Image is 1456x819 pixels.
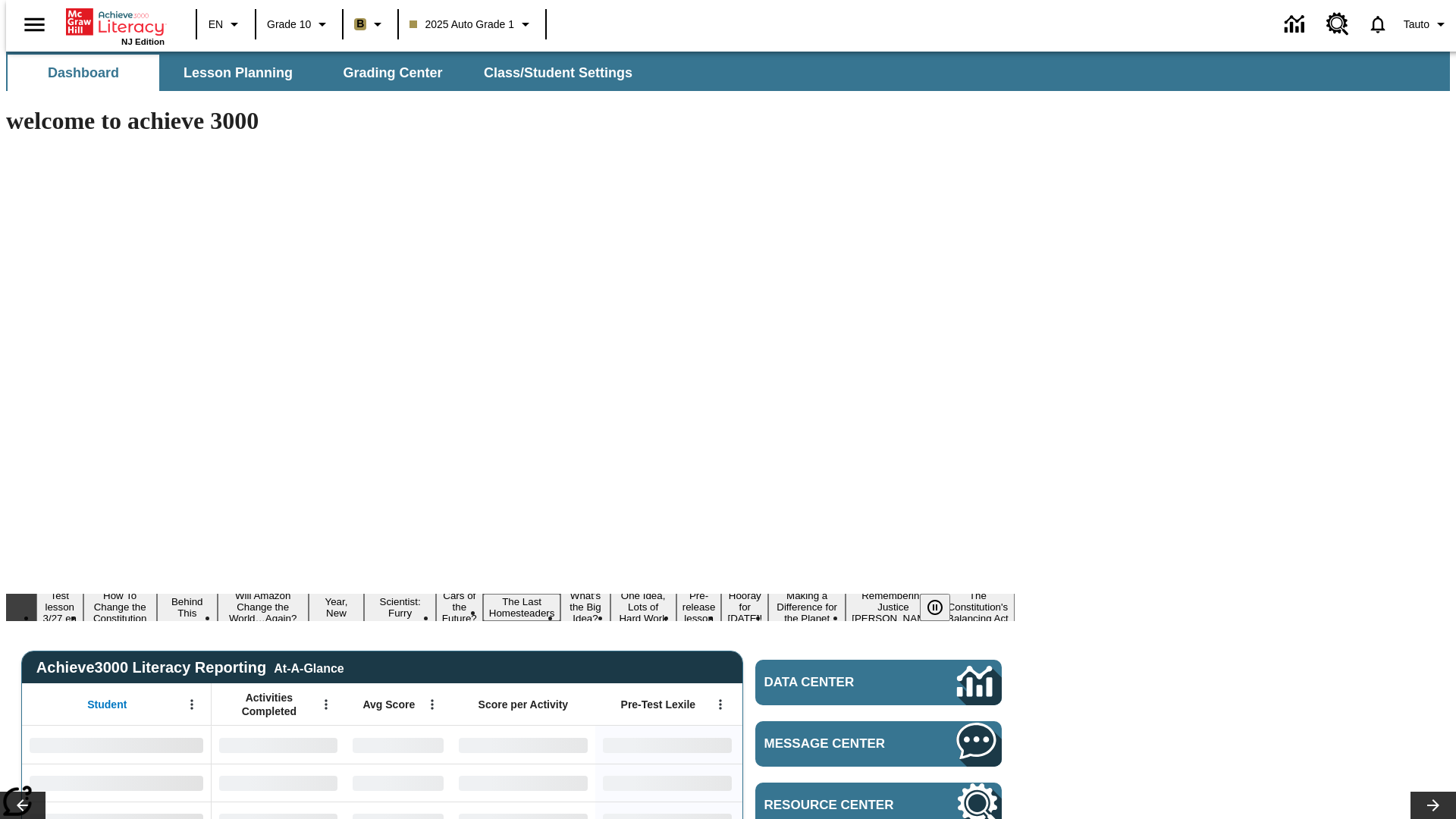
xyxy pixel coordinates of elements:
[676,588,722,626] button: Slide 11 Pre-release lesson
[348,11,393,38] button: Boost Class color is light brown. Change class color
[472,55,645,91] button: Class/Student Settings
[364,582,436,632] button: Slide 6 Ask the Scientist: Furry Friends
[621,698,696,711] span: Pre-Test Lexile
[1276,4,1317,45] a: Data Center
[66,7,165,37] a: Home
[345,764,451,802] div: No Data,
[317,55,469,91] button: Grading Center
[157,582,218,632] button: Slide 3 What's Behind This Door?
[1410,792,1456,819] button: Lesson carousel, Next
[345,726,451,764] div: No Data,
[274,659,344,676] div: At-A-Glance
[403,11,541,38] button: Class: 2025 Auto Grade 1, Select your class
[6,52,1450,91] div: SubNavbar
[1317,4,1358,45] a: Resource Center, Will open in new tab
[48,64,119,82] span: Dashboard
[87,698,127,711] span: Student
[764,798,912,813] span: Resource Center
[12,2,57,47] button: Open side menu
[343,64,442,82] span: Grading Center
[66,5,165,46] div: Home
[212,764,345,802] div: No Data,
[212,726,345,764] div: No Data,
[764,736,912,752] span: Message Center
[202,11,250,38] button: Language: EN, Select a language
[764,675,906,690] span: Data Center
[920,594,950,621] button: Pause
[261,11,337,38] button: Grade: Grade 10, Select a grade
[219,691,319,718] span: Activities Completed
[121,37,165,46] span: NJ Edition
[1404,17,1429,33] span: Tauto
[6,55,646,91] div: SubNavbar
[941,588,1015,626] button: Slide 15 The Constitution's Balancing Act
[8,55,159,91] button: Dashboard
[362,698,415,711] span: Avg Score
[846,588,941,626] button: Slide 14 Remembering Justice O'Connor
[6,107,1015,135] h1: welcome to achieve 3000
[162,55,314,91] button: Lesson Planning
[1398,11,1456,38] button: Profile/Settings
[356,14,364,33] span: B
[755,660,1002,705] a: Data Center
[483,594,561,621] button: Slide 8 The Last Homesteaders
[409,17,514,33] span: 2025 Auto Grade 1
[768,588,846,626] button: Slide 13 Making a Difference for the Planet
[267,17,311,33] span: Grade 10
[36,588,83,626] button: Slide 1 Test lesson 3/27 en
[479,698,569,711] span: Score per Activity
[436,588,483,626] button: Slide 7 Cars of the Future?
[560,588,610,626] button: Slide 9 What's the Big Idea?
[309,582,365,632] button: Slide 5 New Year, New Country
[209,17,223,33] span: EN
[218,588,309,626] button: Slide 4 Will Amazon Change the World…Again?
[721,588,768,626] button: Slide 12 Hooray for Constitution Day!
[610,588,676,626] button: Slide 10 One Idea, Lots of Hard Work
[315,693,337,716] button: Open Menu
[421,693,444,716] button: Open Menu
[1358,5,1398,44] a: Notifications
[180,693,203,716] button: Open Menu
[83,588,157,626] button: Slide 2 How To Change the Constitution
[184,64,293,82] span: Lesson Planning
[36,659,344,676] span: Achieve3000 Literacy Reporting
[709,693,732,716] button: Open Menu
[755,721,1002,767] a: Message Center
[484,64,632,82] span: Class/Student Settings
[920,594,965,621] div: Pause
